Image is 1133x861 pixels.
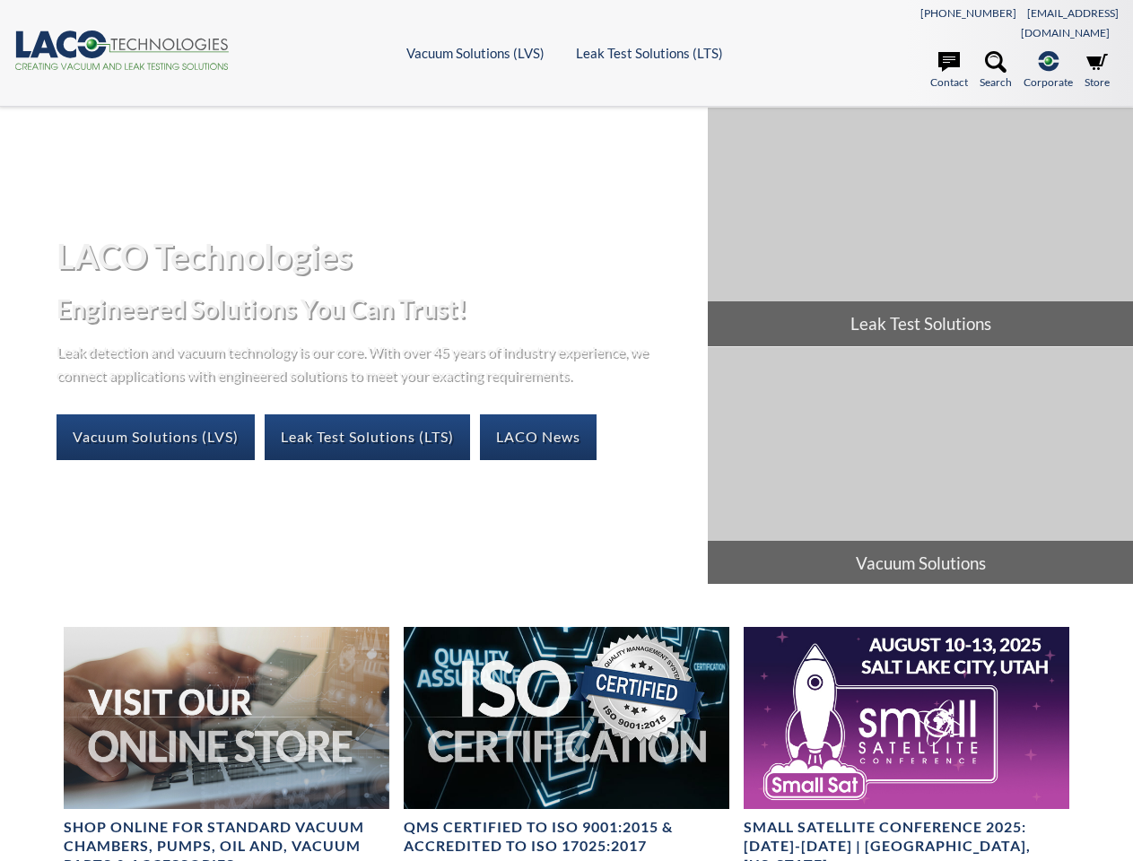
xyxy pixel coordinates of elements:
a: Vacuum Solutions (LVS) [57,414,255,459]
span: Leak Test Solutions [708,301,1133,346]
a: Store [1085,51,1110,91]
a: Vacuum Solutions [708,347,1133,586]
a: Contact [930,51,968,91]
a: LACO News [480,414,597,459]
a: [PHONE_NUMBER] [920,6,1016,20]
h1: LACO Technologies [57,234,693,278]
a: Leak Test Solutions [708,108,1133,346]
span: Corporate [1024,74,1073,91]
a: ISO Certification headerQMS CERTIFIED to ISO 9001:2015 & Accredited to ISO 17025:2017 [404,627,729,857]
a: Vacuum Solutions (LVS) [406,45,545,61]
span: Vacuum Solutions [708,541,1133,586]
a: Search [980,51,1012,91]
a: Leak Test Solutions (LTS) [265,414,470,459]
h4: QMS CERTIFIED to ISO 9001:2015 & Accredited to ISO 17025:2017 [404,818,729,856]
a: [EMAIL_ADDRESS][DOMAIN_NAME] [1021,6,1119,39]
a: Leak Test Solutions (LTS) [576,45,723,61]
p: Leak detection and vacuum technology is our core. With over 45 years of industry experience, we c... [57,340,658,386]
h2: Engineered Solutions You Can Trust! [57,292,693,326]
